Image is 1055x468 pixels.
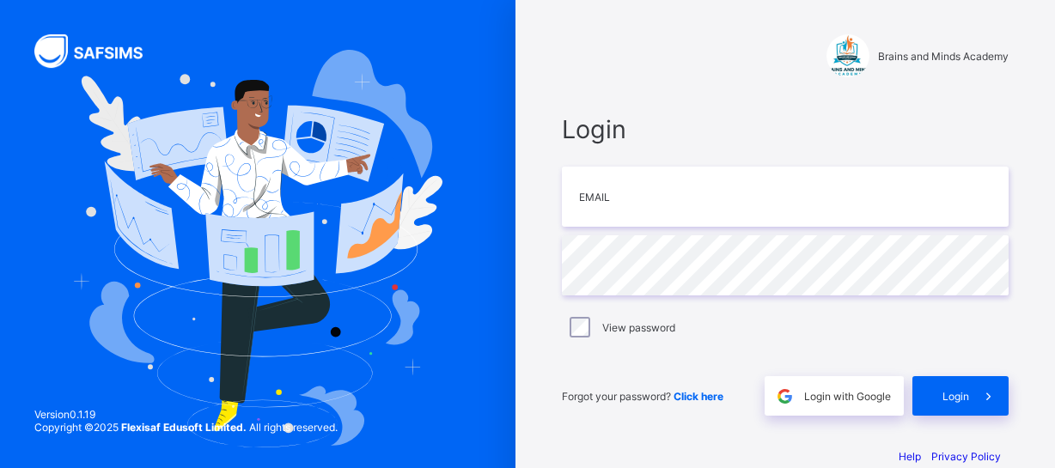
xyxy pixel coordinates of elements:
[602,321,675,334] label: View password
[562,114,1009,144] span: Login
[73,50,443,447] img: Hero Image
[878,50,1009,63] span: Brains and Minds Academy
[942,390,969,403] span: Login
[34,408,338,421] span: Version 0.1.19
[121,421,247,434] strong: Flexisaf Edusoft Limited.
[562,390,723,403] span: Forgot your password?
[674,390,723,403] a: Click here
[34,34,163,68] img: SAFSIMS Logo
[899,450,921,463] a: Help
[931,450,1001,463] a: Privacy Policy
[804,390,891,403] span: Login with Google
[34,421,338,434] span: Copyright © 2025 All rights reserved.
[775,386,795,406] img: google.396cfc9801f0270233282035f929180a.svg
